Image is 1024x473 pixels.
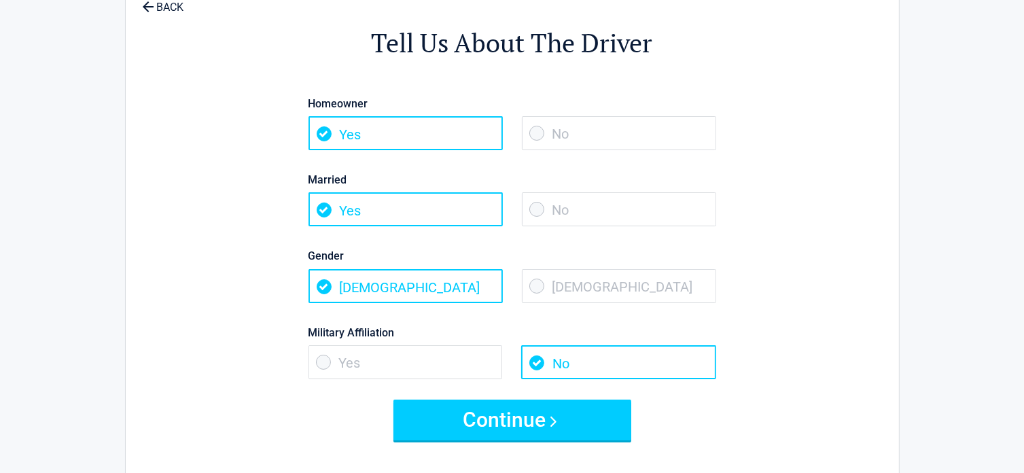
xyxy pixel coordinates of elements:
label: Homeowner [308,94,716,113]
span: No [521,345,716,379]
label: Military Affiliation [308,323,716,342]
label: Gender [308,247,716,265]
span: Yes [308,345,503,379]
span: [DEMOGRAPHIC_DATA] [308,269,503,303]
h2: Tell Us About The Driver [200,26,824,60]
span: [DEMOGRAPHIC_DATA] [522,269,716,303]
span: Yes [308,192,503,226]
span: Yes [308,116,503,150]
span: No [522,116,716,150]
button: Continue [393,400,631,440]
span: No [522,192,716,226]
label: Married [308,171,716,189]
